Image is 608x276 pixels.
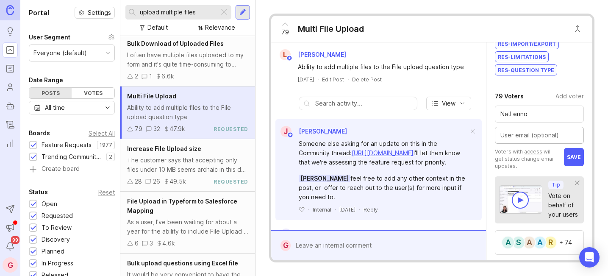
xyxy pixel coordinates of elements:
[150,239,153,248] div: 3
[120,139,255,192] a: Increase File Upload sizeThe customer says that accepting only files under 10 MB seems archaic in...
[564,148,584,166] button: save
[335,206,336,213] div: ·
[3,201,18,217] button: Send to Autopilot
[275,229,347,240] a: A[PERSON_NAME]
[100,142,112,148] p: 1977
[42,259,73,268] div: In Progress
[495,148,560,170] p: Voters with will get status change email updates.
[140,8,216,17] input: Search...
[352,149,414,156] a: [URL][DOMAIN_NAME]
[315,99,413,108] input: Search activity...
[29,8,49,18] h1: Portal
[42,199,57,209] div: Open
[214,125,248,133] div: requested
[569,20,586,37] button: Close button
[3,24,18,39] a: Ideas
[127,103,248,122] div: Ability to add multiple files to the File upload question type
[127,145,201,152] span: Increase File Upload size
[42,140,92,150] div: Feature Requests
[153,124,160,134] div: 32
[280,229,292,240] div: A
[6,5,14,15] img: Canny Home
[127,217,248,236] div: As a user, I've been waiting for about a year for the ability to include File Upload in the Typef...
[501,236,515,249] div: a
[280,240,291,251] div: G
[548,191,578,219] div: Vote on behalf of your users
[162,239,175,248] div: 4.6k
[299,174,468,202] div: feel free to add any other context in the post, or offer to reach out to the user(s) for more inp...
[29,128,50,138] div: Boards
[89,131,115,136] div: Select All
[555,92,584,101] div: Add voter
[98,190,115,195] div: Reset
[45,103,65,112] div: All time
[3,257,18,273] button: G
[522,236,536,249] div: A
[524,148,542,155] a: access
[559,240,572,245] div: + 74
[442,99,455,108] span: View
[169,177,186,186] div: 49.5k
[169,124,185,134] div: 47.9k
[495,65,557,75] div: RES-Question Type
[42,235,70,244] div: Discovery
[322,76,344,83] div: Edit Post
[3,80,18,95] a: Users
[339,206,355,213] time: [DATE]
[352,76,382,83] div: Delete Post
[287,132,293,138] img: member badge
[579,247,600,268] div: Open Intercom Messenger
[3,239,18,254] button: Notifications
[33,48,87,58] div: Everyone (default)
[127,40,224,47] span: Bulk Download of Uploaded Files
[308,206,309,213] div: ·
[127,156,248,174] div: The customer says that accepting only files under 10 MB seems archaic in this day at age. They wo...
[544,236,557,249] div: R
[280,126,292,137] div: J
[101,104,114,111] svg: toggle icon
[127,92,176,100] span: Multi File Upload
[75,7,115,19] button: Settings
[281,28,289,37] span: 79
[135,124,142,134] div: 79
[552,181,560,188] p: Tip
[426,97,471,110] button: View
[161,72,174,81] div: 6.6k
[364,206,378,213] div: Reply
[29,187,48,197] div: Status
[147,23,168,32] div: Default
[153,177,160,186] div: 26
[29,75,63,85] div: Date Range
[275,49,353,60] a: L[PERSON_NAME]
[127,50,248,69] div: I often have multiple files uploaded to my form and it's quite time-consuming to download them on...
[214,178,248,185] div: requested
[29,88,72,98] div: Posts
[135,239,139,248] div: 6
[299,139,468,167] div: Someone else asking for an update on this in the Community thread: I'll let them know that we're ...
[11,236,19,244] span: 99
[3,220,18,235] button: Announcements
[120,192,255,254] a: File Upload in Typeform to Salesforce MappingAs a user, I've been waiting for about a year for th...
[567,154,581,160] span: save
[500,131,578,140] input: User email (optional)
[135,177,142,186] div: 28
[72,88,114,98] div: Votes
[42,211,73,220] div: Requested
[495,91,524,101] div: 79 Voters
[495,39,558,49] div: RES-Import/Export
[299,128,347,135] span: [PERSON_NAME]
[298,62,469,72] div: Ability to add multiple files to the File upload question type
[298,76,314,83] a: [DATE]
[347,76,349,83] div: ·
[3,42,18,58] a: Portal
[500,109,578,119] input: Search for a user...
[120,34,255,86] a: Bulk Download of Uploaded FilesI often have multiple files uploaded to my form and it's quite tim...
[533,236,547,249] div: A
[3,61,18,76] a: Roadmaps
[135,72,138,81] div: 2
[205,23,235,32] div: Relevance
[298,23,364,35] div: Multi File Upload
